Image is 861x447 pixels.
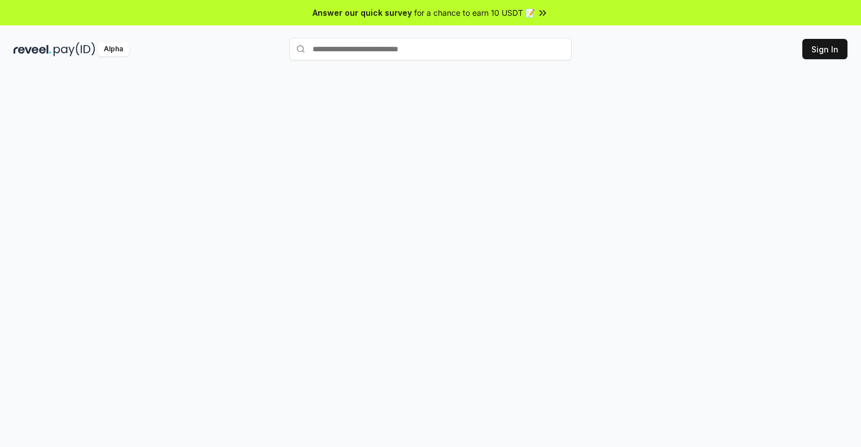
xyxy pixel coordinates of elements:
[313,7,412,19] span: Answer our quick survey
[802,39,847,59] button: Sign In
[414,7,535,19] span: for a chance to earn 10 USDT 📝
[98,42,129,56] div: Alpha
[14,42,51,56] img: reveel_dark
[54,42,95,56] img: pay_id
